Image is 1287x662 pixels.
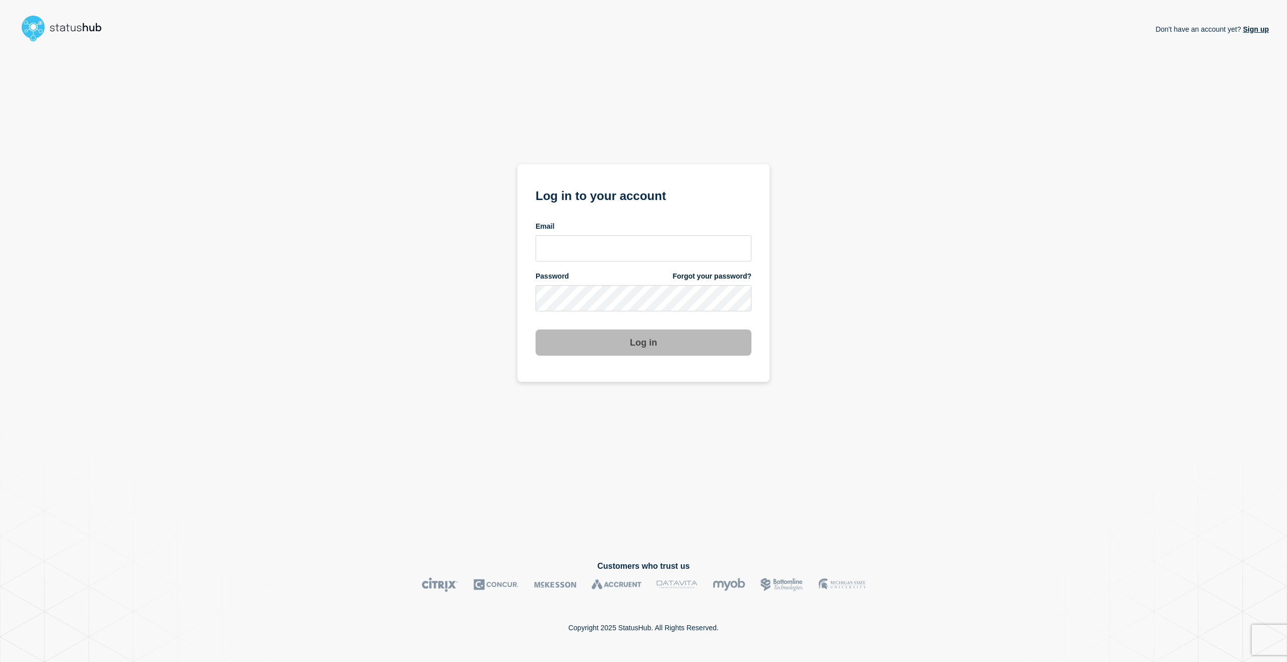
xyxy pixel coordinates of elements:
[422,577,458,592] img: Citrix logo
[18,562,1269,571] h2: Customers who trust us
[657,577,697,592] img: DataVita logo
[760,577,803,592] img: Bottomline logo
[534,577,576,592] img: McKesson logo
[1155,17,1269,41] p: Don't have an account yet?
[536,272,569,281] span: Password
[1241,25,1269,33] a: Sign up
[536,285,751,311] input: password input
[568,624,719,632] p: Copyright 2025 StatusHub. All Rights Reserved.
[673,272,751,281] a: Forgot your password?
[818,577,865,592] img: MSU logo
[18,12,114,44] img: StatusHub logo
[474,577,519,592] img: Concur logo
[536,185,751,204] h1: Log in to your account
[536,329,751,356] button: Log in
[592,577,641,592] img: Accruent logo
[713,577,745,592] img: myob logo
[536,222,554,231] span: Email
[536,235,751,261] input: email input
